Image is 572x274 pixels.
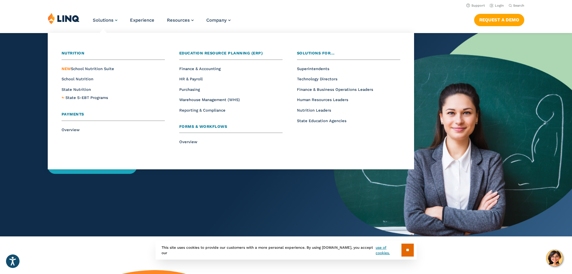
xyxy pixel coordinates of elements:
[334,33,572,236] img: Home Banner
[206,17,227,23] span: Company
[179,51,263,55] span: Education Resource Planning (ERP)
[65,95,108,101] a: State S-EBT Programs
[466,4,485,8] a: Support
[179,50,283,60] a: Education Resource Planning (ERP)
[179,97,240,102] a: Warehouse Management (WHS)
[474,13,524,26] nav: Button Navigation
[297,108,331,112] a: Nutrition Leaders
[130,17,154,23] a: Experience
[179,66,221,71] a: Finance & Accounting
[179,124,283,133] a: Forms & Workflows
[490,4,504,8] a: Login
[513,4,524,8] span: Search
[179,124,227,129] span: Forms & Workflows
[62,66,71,71] span: NEW
[62,111,165,121] a: Payments
[62,50,165,60] a: Nutrition
[167,17,190,23] span: Resources
[297,119,347,123] a: State Education Agencies
[93,17,117,23] a: Solutions
[62,66,114,71] span: School Nutrition Suite
[179,108,225,112] a: Reporting & Compliance
[167,17,194,23] a: Resources
[179,77,203,81] a: HR & Payroll
[62,112,84,116] span: Payments
[62,128,80,132] a: Overview
[376,245,401,256] a: use of cookies.
[474,14,524,26] a: Request a Demo
[62,66,114,71] a: NEWSchool Nutrition Suite
[297,77,337,81] a: Technology Directors
[297,97,348,102] a: Human Resources Leaders
[297,87,373,92] a: Finance & Business Operations Leaders
[62,77,93,81] a: School Nutrition
[156,241,417,260] div: This site uses cookies to provide our customers with a more personal experience. By using [DOMAIN...
[62,51,85,55] span: Nutrition
[206,17,231,23] a: Company
[48,13,80,24] img: LINQ | K‑12 Software
[65,95,108,100] span: State S-EBT Programs
[93,17,113,23] span: Solutions
[62,87,91,92] a: State Nutrition
[297,66,329,71] a: Superintendents
[297,50,400,60] a: Solutions for...
[179,87,200,92] a: Purchasing
[179,140,197,144] a: Overview
[297,51,335,55] span: Solutions for...
[509,3,524,8] button: Open Search Bar
[546,250,563,266] button: Hello, have a question? Let’s chat.
[93,13,231,32] nav: Primary Navigation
